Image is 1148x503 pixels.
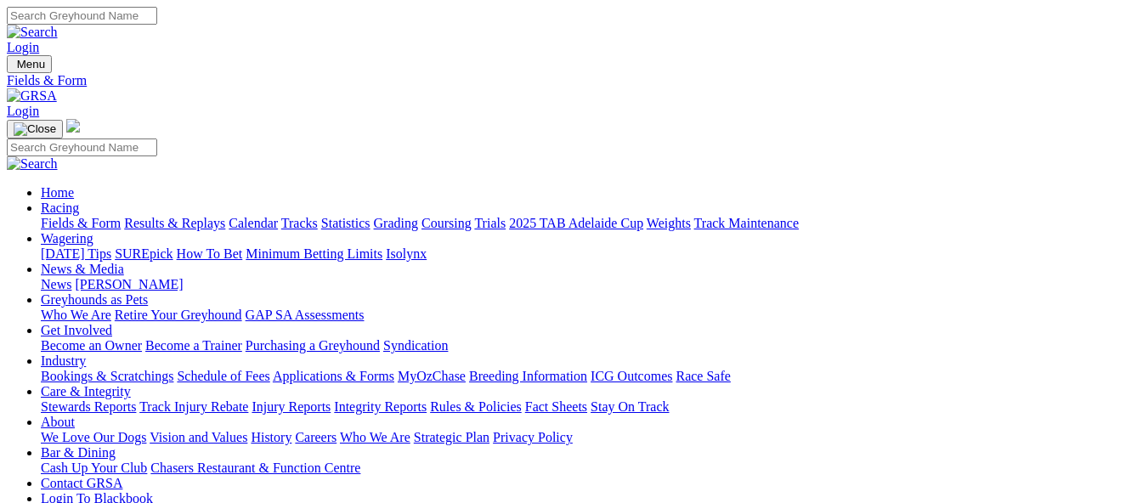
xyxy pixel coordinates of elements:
[150,430,247,444] a: Vision and Values
[124,216,225,230] a: Results & Replays
[41,185,74,200] a: Home
[281,216,318,230] a: Tracks
[177,369,269,383] a: Schedule of Fees
[41,292,148,307] a: Greyhounds as Pets
[75,277,183,291] a: [PERSON_NAME]
[251,430,291,444] a: History
[7,120,63,138] button: Toggle navigation
[177,246,243,261] a: How To Bet
[41,262,124,276] a: News & Media
[150,461,360,475] a: Chasers Restaurant & Function Centre
[41,308,1141,323] div: Greyhounds as Pets
[386,246,427,261] a: Isolynx
[41,231,93,246] a: Wagering
[246,338,380,353] a: Purchasing a Greyhound
[41,353,86,368] a: Industry
[115,308,242,322] a: Retire Your Greyhound
[41,338,1141,353] div: Get Involved
[493,430,573,444] a: Privacy Policy
[7,138,157,156] input: Search
[340,430,410,444] a: Who We Are
[41,369,1141,384] div: Industry
[41,338,142,353] a: Become an Owner
[7,55,52,73] button: Toggle navigation
[41,246,1141,262] div: Wagering
[676,369,730,383] a: Race Safe
[647,216,691,230] a: Weights
[41,323,112,337] a: Get Involved
[145,338,242,353] a: Become a Trainer
[41,369,173,383] a: Bookings & Scratchings
[246,308,365,322] a: GAP SA Assessments
[7,104,39,118] a: Login
[66,119,80,133] img: logo-grsa-white.png
[7,40,39,54] a: Login
[41,461,147,475] a: Cash Up Your Club
[591,369,672,383] a: ICG Outcomes
[115,246,172,261] a: SUREpick
[383,338,448,353] a: Syndication
[41,201,79,215] a: Racing
[7,156,58,172] img: Search
[41,277,71,291] a: News
[41,216,1141,231] div: Racing
[474,216,506,230] a: Trials
[139,399,248,414] a: Track Injury Rebate
[321,216,370,230] a: Statistics
[41,476,122,490] a: Contact GRSA
[295,430,336,444] a: Careers
[41,430,146,444] a: We Love Our Dogs
[414,430,489,444] a: Strategic Plan
[41,308,111,322] a: Who We Are
[7,88,57,104] img: GRSA
[246,246,382,261] a: Minimum Betting Limits
[41,461,1141,476] div: Bar & Dining
[421,216,472,230] a: Coursing
[694,216,799,230] a: Track Maintenance
[41,415,75,429] a: About
[41,399,136,414] a: Stewards Reports
[509,216,643,230] a: 2025 TAB Adelaide Cup
[41,246,111,261] a: [DATE] Tips
[273,369,394,383] a: Applications & Forms
[41,384,131,398] a: Care & Integrity
[430,399,522,414] a: Rules & Policies
[7,25,58,40] img: Search
[41,399,1141,415] div: Care & Integrity
[7,73,1141,88] a: Fields & Form
[14,122,56,136] img: Close
[7,7,157,25] input: Search
[17,58,45,71] span: Menu
[252,399,331,414] a: Injury Reports
[398,369,466,383] a: MyOzChase
[41,445,116,460] a: Bar & Dining
[525,399,587,414] a: Fact Sheets
[591,399,669,414] a: Stay On Track
[334,399,427,414] a: Integrity Reports
[469,369,587,383] a: Breeding Information
[41,216,121,230] a: Fields & Form
[41,430,1141,445] div: About
[229,216,278,230] a: Calendar
[41,277,1141,292] div: News & Media
[374,216,418,230] a: Grading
